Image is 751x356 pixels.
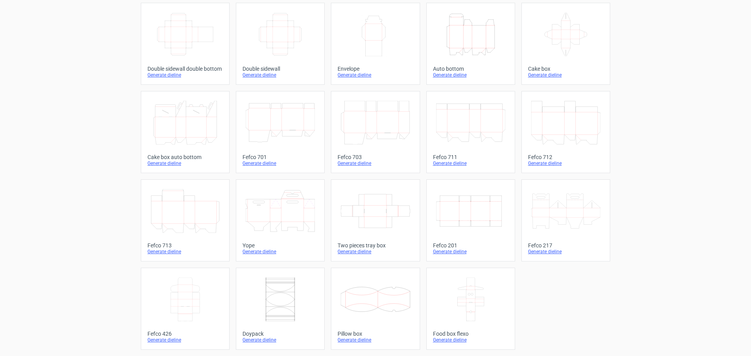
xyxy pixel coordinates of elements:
[236,3,325,85] a: Double sidewallGenerate dieline
[338,331,413,337] div: Pillow box
[338,154,413,160] div: Fefco 703
[338,160,413,166] div: Generate dieline
[147,249,223,255] div: Generate dieline
[528,72,604,78] div: Generate dieline
[331,179,420,261] a: Two pieces tray boxGenerate dieline
[147,72,223,78] div: Generate dieline
[433,331,508,337] div: Food box flexo
[521,91,610,173] a: Fefco 712Generate dieline
[141,179,230,261] a: Fefco 713Generate dieline
[243,66,318,72] div: Double sidewall
[147,242,223,249] div: Fefco 713
[331,3,420,85] a: EnvelopeGenerate dieline
[426,91,515,173] a: Fefco 711Generate dieline
[528,154,604,160] div: Fefco 712
[528,249,604,255] div: Generate dieline
[433,72,508,78] div: Generate dieline
[528,160,604,166] div: Generate dieline
[521,179,610,261] a: Fefco 217Generate dieline
[147,66,223,72] div: Double sidewall double bottom
[528,242,604,249] div: Fefco 217
[338,72,413,78] div: Generate dieline
[141,268,230,350] a: Fefco 426Generate dieline
[243,242,318,249] div: Yope
[236,91,325,173] a: Fefco 701Generate dieline
[243,331,318,337] div: Doypack
[521,3,610,85] a: Cake boxGenerate dieline
[147,337,223,343] div: Generate dieline
[338,249,413,255] div: Generate dieline
[236,268,325,350] a: DoypackGenerate dieline
[243,337,318,343] div: Generate dieline
[236,179,325,261] a: YopeGenerate dieline
[141,3,230,85] a: Double sidewall double bottomGenerate dieline
[433,160,508,166] div: Generate dieline
[433,66,508,72] div: Auto bottom
[433,337,508,343] div: Generate dieline
[243,160,318,166] div: Generate dieline
[141,91,230,173] a: Cake box auto bottomGenerate dieline
[338,337,413,343] div: Generate dieline
[426,179,515,261] a: Fefco 201Generate dieline
[243,72,318,78] div: Generate dieline
[528,66,604,72] div: Cake box
[433,154,508,160] div: Fefco 711
[338,242,413,249] div: Two pieces tray box
[426,3,515,85] a: Auto bottomGenerate dieline
[147,154,223,160] div: Cake box auto bottom
[331,91,420,173] a: Fefco 703Generate dieline
[338,66,413,72] div: Envelope
[331,268,420,350] a: Pillow boxGenerate dieline
[147,160,223,166] div: Generate dieline
[243,154,318,160] div: Fefco 701
[433,242,508,249] div: Fefco 201
[147,331,223,337] div: Fefco 426
[243,249,318,255] div: Generate dieline
[426,268,515,350] a: Food box flexoGenerate dieline
[433,249,508,255] div: Generate dieline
